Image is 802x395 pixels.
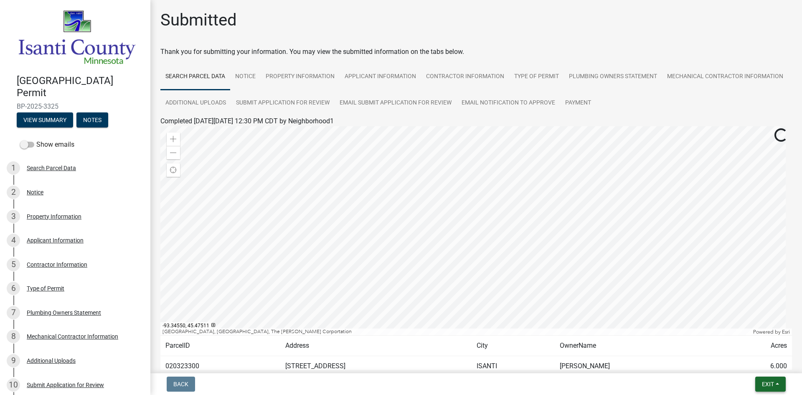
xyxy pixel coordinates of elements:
h4: [GEOGRAPHIC_DATA] Permit [17,75,144,99]
td: 020323300 [160,356,280,377]
a: Contractor Information [421,64,509,90]
div: 9 [7,354,20,367]
div: Powered by [751,329,792,335]
div: 10 [7,378,20,392]
a: Type of Permit [509,64,564,90]
div: Submit Application for Review [27,382,104,388]
span: Exit [762,381,774,387]
button: View Summary [17,112,73,127]
div: Mechanical Contractor Information [27,334,118,339]
div: 5 [7,258,20,271]
td: [STREET_ADDRESS] [280,356,472,377]
div: [GEOGRAPHIC_DATA], [GEOGRAPHIC_DATA], The [PERSON_NAME] Corportation [160,329,751,335]
td: 6.000 [719,356,792,377]
a: Submit Application for Review [231,90,335,117]
div: Zoom in [167,133,180,146]
a: Mechanical Contractor Information [662,64,788,90]
label: Show emails [20,140,74,150]
div: 6 [7,282,20,295]
a: Payment [560,90,596,117]
div: Zoom out [167,146,180,159]
a: Notice [230,64,261,90]
td: Acres [719,336,792,356]
div: Thank you for submitting your information. You may view the submitted information on the tabs below. [160,47,792,57]
a: Search Parcel Data [160,64,230,90]
div: 7 [7,306,20,319]
td: OwnerName [555,336,719,356]
div: Additional Uploads [27,358,76,364]
span: BP-2025-3325 [17,102,134,110]
div: 1 [7,161,20,175]
a: Plumbing Owners Statement [564,64,662,90]
div: Applicant Information [27,237,84,243]
td: ParcelID [160,336,280,356]
a: Email Submit Application for Review [335,90,457,117]
span: Back [173,381,188,387]
button: Notes [76,112,108,127]
span: Completed [DATE][DATE] 12:30 PM CDT by Neighborhood1 [160,117,334,125]
div: 4 [7,234,20,247]
div: Plumbing Owners Statement [27,310,101,316]
wm-modal-confirm: Notes [76,117,108,124]
wm-modal-confirm: Summary [17,117,73,124]
a: Applicant Information [340,64,421,90]
td: Address [280,336,472,356]
div: Type of Permit [27,285,64,291]
div: Find my location [167,163,180,177]
div: Search Parcel Data [27,165,76,171]
div: 3 [7,210,20,223]
td: [PERSON_NAME] [555,356,719,377]
div: Property Information [27,214,81,219]
a: Additional Uploads [160,90,231,117]
a: Esri [782,329,790,335]
div: 2 [7,186,20,199]
button: Exit [755,377,786,392]
div: 8 [7,330,20,343]
div: Notice [27,189,43,195]
td: ISANTI [472,356,555,377]
img: Isanti County, Minnesota [17,9,137,66]
h1: Submitted [160,10,237,30]
a: Property Information [261,64,340,90]
button: Back [167,377,195,392]
div: Contractor Information [27,262,87,268]
td: City [472,336,555,356]
a: Email Notification to Approve [457,90,560,117]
